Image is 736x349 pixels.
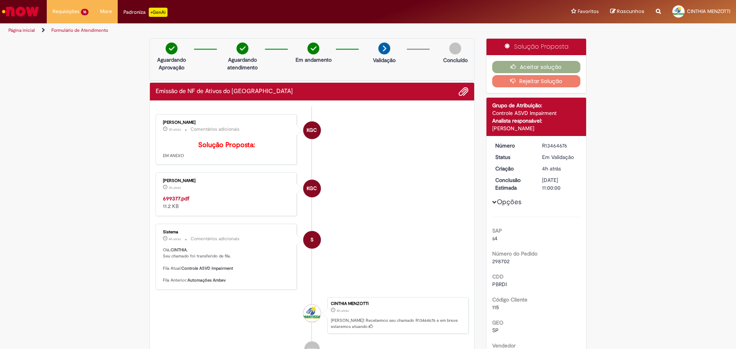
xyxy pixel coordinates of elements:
[331,318,464,329] p: [PERSON_NAME]! Recebemos seu chamado R13464676 e em breve estaremos atuando.
[163,195,189,202] a: 699377.pdf
[490,165,537,172] dt: Criação
[542,165,561,172] time: 30/08/2025 09:28:29
[610,8,644,15] a: Rascunhos
[492,296,527,303] b: Código Cliente
[187,277,226,283] b: Automações Ambev
[492,235,498,242] span: s4
[224,56,261,71] p: Aguardando atendimento
[378,43,390,54] img: arrow-next.png
[303,231,321,249] div: System
[153,56,190,71] p: Aguardando Aprovação
[310,231,314,249] span: S
[198,141,255,149] b: Solução Proposta:
[486,39,586,55] div: Solução Proposta
[1,4,40,19] img: ServiceNow
[492,75,581,87] button: Rejeitar Solução
[490,176,537,192] dt: Conclusão Estimada
[578,8,599,15] span: Favoritos
[100,8,112,15] span: More
[443,56,468,64] p: Concluído
[687,8,730,15] span: CINTHIA MENZOTTI
[303,121,321,139] div: Karla Gonçalves Costa
[458,87,468,97] button: Adicionar anexos
[163,120,291,125] div: [PERSON_NAME]
[542,142,578,149] div: R13464676
[492,304,499,311] span: 115
[163,230,291,234] div: Sistema
[156,88,293,95] h2: Emissão de NF de Ativos do ASVD Histórico de tíquete
[542,153,578,161] div: Em Validação
[169,185,181,190] span: 3h atrás
[191,126,240,133] small: Comentários adicionais
[163,195,291,210] div: 11.2 KB
[331,301,464,306] div: CINTHIA MENZOTTI
[169,127,181,132] span: 3h atrás
[492,117,581,125] div: Analista responsável:
[307,121,317,139] span: KGC
[303,180,321,197] div: Karla Gonçalves Costa
[169,237,181,241] time: 30/08/2025 09:28:32
[163,141,291,159] p: EM ANEXO
[149,8,168,17] p: +GenAi
[542,176,578,192] div: [DATE] 11:00:00
[492,227,502,234] b: SAP
[492,102,581,109] div: Grupo de Atribuição:
[307,179,317,198] span: KGC
[237,43,248,54] img: check-circle-green.png
[449,43,461,54] img: img-circle-grey.png
[490,142,537,149] dt: Número
[373,56,396,64] p: Validação
[492,273,504,280] b: CDD
[337,308,349,313] span: 4h atrás
[296,56,332,64] p: Em andamento
[492,258,509,265] span: 298702
[123,8,168,17] div: Padroniza
[492,319,503,326] b: GEO
[156,297,468,334] li: CINTHIA MENZOTTI
[337,308,349,313] time: 30/08/2025 09:28:29
[169,127,181,132] time: 30/08/2025 11:00:18
[492,109,581,117] div: Controle ASVD Impairment
[163,247,291,283] p: Olá, , Seu chamado foi transferido de fila. Fila Atual: Fila Anterior:
[307,43,319,54] img: check-circle-green.png
[81,9,89,15] span: 16
[51,27,108,33] a: Formulário de Atendimento
[492,125,581,132] div: [PERSON_NAME]
[181,265,233,271] b: Controle ASVD Impairment
[492,61,581,73] button: Aceitar solução
[617,8,644,15] span: Rascunhos
[169,185,181,190] time: 30/08/2025 11:00:08
[492,250,537,257] b: Número do Pedido
[492,327,499,334] span: SP
[169,237,181,241] span: 4h atrás
[171,247,187,253] b: CINTHIA
[163,179,291,183] div: [PERSON_NAME]
[542,165,578,172] div: 30/08/2025 09:28:29
[492,281,507,288] span: PBRDI
[492,342,516,349] b: Vendedor
[8,27,35,33] a: Página inicial
[166,43,177,54] img: check-circle-green.png
[6,23,485,38] ul: Trilhas de página
[53,8,79,15] span: Requisições
[303,305,321,322] div: CINTHIA MENZOTTI
[542,165,561,172] span: 4h atrás
[490,153,537,161] dt: Status
[191,236,240,242] small: Comentários adicionais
